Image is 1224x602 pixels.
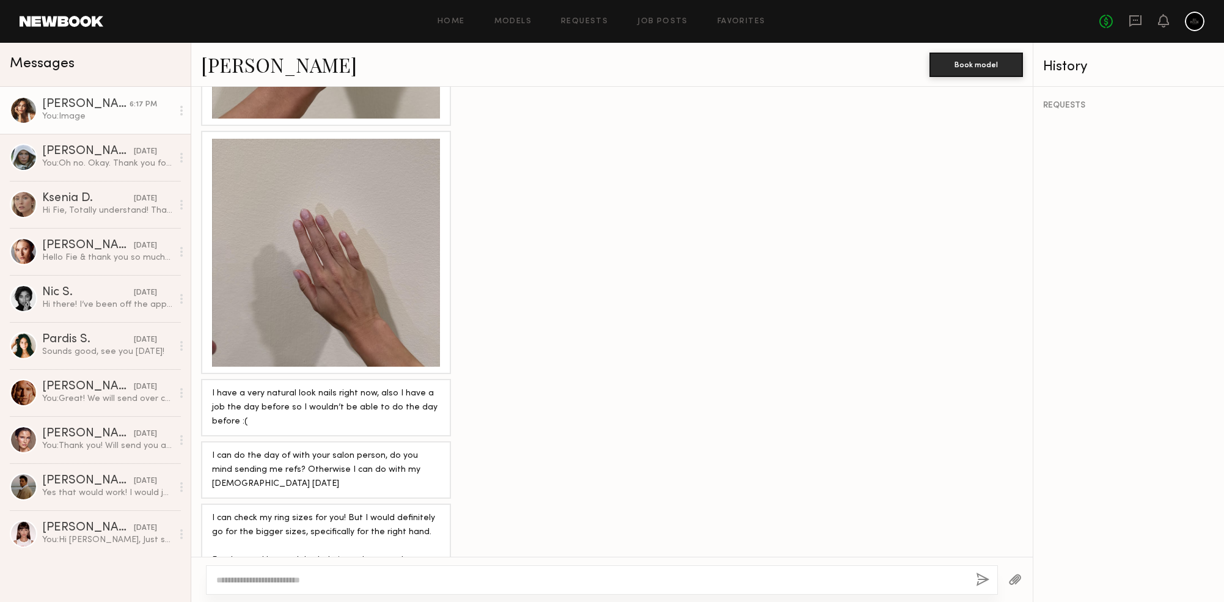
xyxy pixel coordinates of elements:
a: Favorites [717,18,766,26]
a: Models [494,18,532,26]
div: [PERSON_NAME] [42,98,130,111]
div: I can check my ring sizes for you! But I would definitely go for the bigger sizes, specifically f... [212,512,440,582]
div: [DATE] [134,146,157,158]
div: Sounds good, see you [DATE]! [42,346,172,358]
a: Job Posts [637,18,688,26]
div: You: Oh no. Okay. Thank you for letting me know. [42,158,172,169]
div: [PERSON_NAME] [42,522,134,534]
div: [PERSON_NAME] [42,145,134,158]
div: 6:17 PM [130,99,157,111]
button: Book model [929,53,1023,77]
div: [DATE] [134,334,157,346]
a: Book model [929,59,1023,69]
div: [DATE] [134,475,157,487]
div: Ksenia D. [42,193,134,205]
div: Pardis S. [42,334,134,346]
div: [DATE] [134,381,157,393]
div: Hi there! I’ve been off the app for some time but would love to be considered for any projects yo... [42,299,172,310]
a: Home [438,18,465,26]
div: [PERSON_NAME] [42,475,134,487]
div: [PERSON_NAME] [42,381,134,393]
div: [PERSON_NAME] [42,240,134,252]
div: [DATE] [134,287,157,299]
div: Nic S. [42,287,134,299]
div: You: Thank you! Will send you an email [DATE]. [42,440,172,452]
div: Hi Fie, Totally understand! Thank you so much and have a wonderful photoshoot. I’ll be very happy... [42,205,172,216]
div: [DATE] [134,240,157,252]
a: [PERSON_NAME] [201,51,357,78]
div: REQUESTS [1043,101,1214,110]
span: Messages [10,57,75,71]
div: [DATE] [134,428,157,440]
a: Requests [561,18,608,26]
div: You: Hi [PERSON_NAME], Just send you a text with call sheet for [DATE]. Please let me know if you... [42,534,172,546]
div: Hello Fie & thank you so much for reaching out! My availability chart looks open for the 18th of ... [42,252,172,263]
div: History [1043,60,1214,74]
div: Yes that would work! I would just need to know a day or two in advance if possible, because I hav... [42,487,172,499]
div: [DATE] [134,523,157,534]
div: I can do the day of with your salon person, do you mind sending me refs? Otherwise I can do with ... [212,449,440,491]
div: You: Great! We will send over call sheet shortly. [42,393,172,405]
div: [DATE] [134,193,157,205]
div: [PERSON_NAME] [42,428,134,440]
div: You: Image [42,111,172,122]
div: I have a very natural look nails right now, also I have a job the day before so I wouldn’t be abl... [212,387,440,429]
